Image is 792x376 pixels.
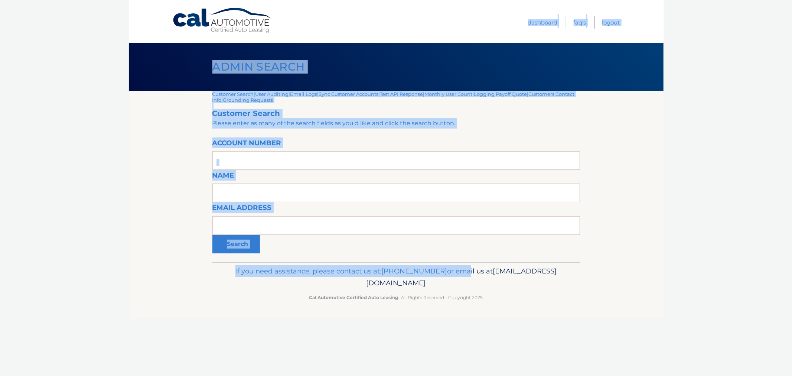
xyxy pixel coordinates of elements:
a: Monthly User Count [425,91,473,97]
a: Logout [602,16,620,29]
h2: Customer Search [212,109,580,118]
a: FAQ's [574,16,586,29]
a: Cal Automotive [172,7,273,34]
a: Email Logs [290,91,317,97]
p: Please enter as many of the search fields as you'd like and click the search button. [212,118,580,129]
div: | | | | | | | | [212,91,580,262]
p: - All Rights Reserved - Copyright 2025 [217,294,575,301]
a: Logging Payoff Quote [474,91,527,97]
a: Sync Customer Accounts [319,91,379,97]
span: [PHONE_NUMBER] [382,267,447,275]
label: Name [212,170,234,184]
button: Search [212,235,260,253]
a: Customer Search [212,91,254,97]
label: Account Number [212,137,281,151]
a: Customers Contact Info [212,91,575,103]
span: Admin Search [212,60,305,74]
strong: Cal Automotive Certified Auto Leasing [309,295,398,300]
p: If you need assistance, please contact us at: or email us at [217,265,575,289]
a: Dashboard [528,16,558,29]
a: User Auditing [255,91,289,97]
a: Grounding Requests [223,97,273,103]
a: Test API Response [380,91,423,97]
label: Email Address [212,202,272,216]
